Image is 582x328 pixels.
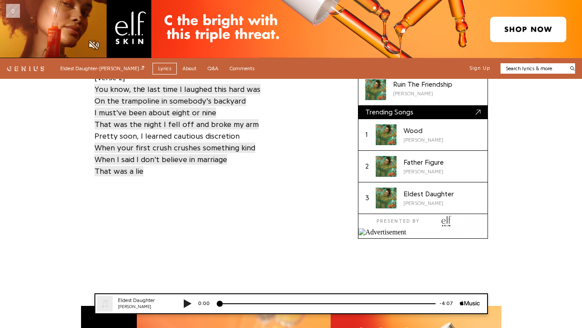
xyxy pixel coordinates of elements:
iframe: Advertisement [358,214,488,238]
a: Trending Songs [358,105,488,119]
span: When your first crush crushes something kind [94,143,255,153]
div: Cover art for Father Figure by Taylor Swift [376,156,397,177]
a: Lyrics [153,63,177,75]
div: Cover art for Eldest Daughter by Taylor Swift [376,188,397,208]
div: [PERSON_NAME] [393,90,452,97]
a: 3Cover art for Eldest Daughter by Taylor SwiftEldest Daughter[PERSON_NAME] [358,182,488,214]
a: When I said I don't believe in marriageThat was a lie [94,154,227,177]
div: Eldest Daughter - [PERSON_NAME] [60,65,145,73]
a: 2Cover art for Father Figure by Taylor SwiftFather Figure[PERSON_NAME] [358,151,488,182]
input: Search lyrics & more [501,65,565,72]
div: [PERSON_NAME] [403,168,444,175]
div: 3 [365,193,376,203]
button: Sign Up [469,65,490,72]
a: Q&A [202,63,224,75]
div: Cover art for Wood by Taylor Swift [376,124,397,145]
div: Cover art for Ruin The Friendship by Taylor Swift [365,79,386,100]
a: You know, thе last time I laughed this hard wasOn the trampoline in somebody's backyardI must've ... [94,84,260,119]
div: Ruin The Friendship [393,79,452,90]
a: That was the night I fell off and broke my arm [94,119,259,130]
div: [PERSON_NAME] [403,199,454,207]
a: When your first crush crushes something kind [94,142,255,154]
div: Father Figure [403,157,444,168]
div: Eldest Daughter [403,189,454,199]
div: Wood [403,126,443,136]
span: When I said I don't believe in marriage That was a lie [94,154,227,176]
span: That was the night I fell off and broke my arm [94,119,259,130]
a: About [177,63,202,75]
div: 2 [365,161,376,172]
span: You know, thе last time I laughed this hard was On the trampoline in somebody's backyard I must'v... [94,84,260,118]
a: 1Cover art for Wood by Taylor SwiftWood[PERSON_NAME] [358,119,488,151]
a: Comments [224,63,260,75]
div: 1 [365,130,376,140]
a: Cover art for Ruin The Friendship by Taylor SwiftRuin The Friendship[PERSON_NAME] [358,74,488,105]
div: [PERSON_NAME] [403,136,443,144]
div: -4:07 [348,6,372,14]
